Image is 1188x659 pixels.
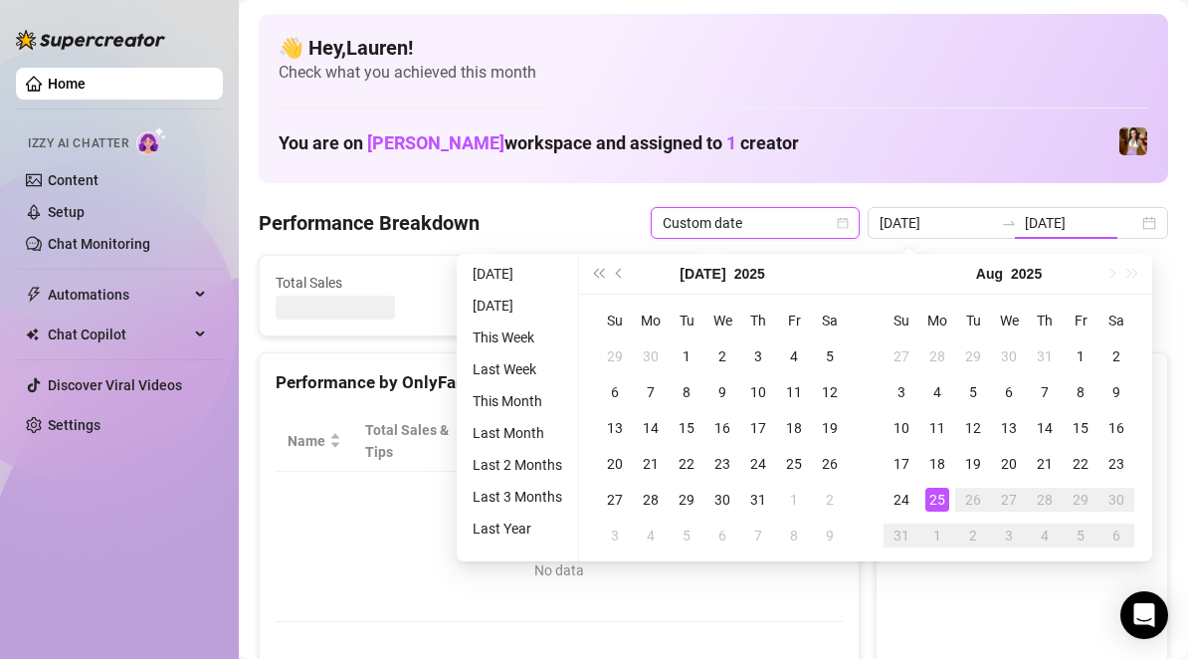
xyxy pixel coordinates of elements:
div: Performance by OnlyFans Creator [276,369,843,396]
span: [PERSON_NAME] [367,132,504,153]
a: Setup [48,204,85,220]
span: 1 [726,132,736,153]
a: Settings [48,417,100,433]
span: Izzy AI Chatter [28,134,128,153]
span: swap-right [1001,215,1017,231]
span: Name [288,430,325,452]
div: Sales by OnlyFans Creator [892,369,1151,396]
a: Home [48,76,86,92]
span: Check what you achieved this month [279,62,1148,84]
a: Chat Monitoring [48,236,150,252]
div: No data [296,559,823,581]
th: Name [276,411,353,472]
span: Total Sales [276,272,458,294]
input: End date [1025,212,1138,234]
span: Custom date [663,208,848,238]
div: Open Intercom Messenger [1120,591,1168,639]
img: Elena [1119,127,1147,155]
img: logo-BBDzfeDw.svg [16,30,165,50]
th: Sales / Hour [609,411,710,472]
span: Messages Sent [738,272,920,294]
span: Automations [48,279,189,311]
span: Chat Copilot [48,319,189,350]
h4: Performance Breakdown [259,209,480,237]
span: thunderbolt [26,287,42,303]
input: Start date [880,212,993,234]
span: calendar [837,217,849,229]
img: AI Chatter [136,126,167,155]
span: Total Sales & Tips [365,419,451,463]
h1: You are on workspace and assigned to creator [279,132,799,154]
a: Content [48,172,99,188]
th: Total Sales & Tips [353,411,479,472]
img: Chat Copilot [26,328,39,341]
span: Chat Conversion [722,419,815,463]
span: Sales / Hour [621,419,683,463]
h4: 👋 Hey, Lauren ! [279,34,1148,62]
span: to [1001,215,1017,231]
th: Chat Conversion [710,411,843,472]
a: Discover Viral Videos [48,377,182,393]
div: Est. Hours Worked [491,419,581,463]
span: Active Chats [507,272,690,294]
